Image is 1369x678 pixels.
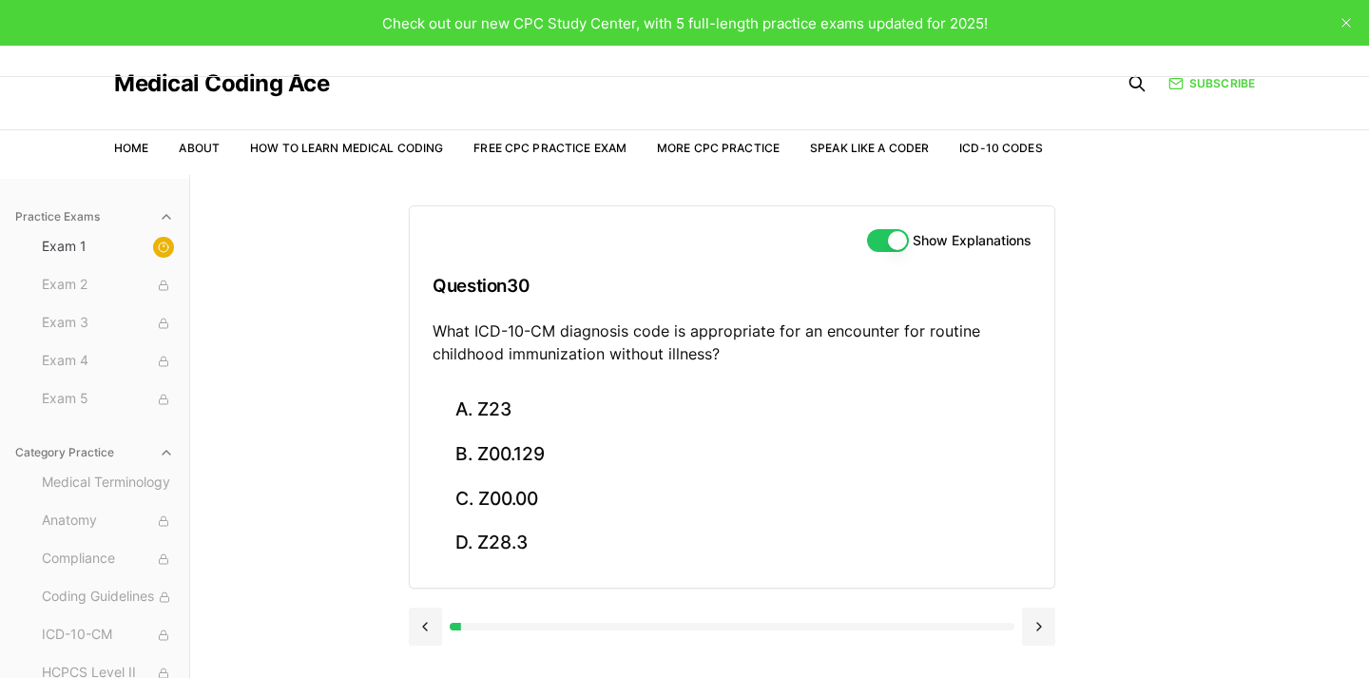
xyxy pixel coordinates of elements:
[433,476,1032,521] button: C. Z00.00
[8,437,182,468] button: Category Practice
[42,237,174,258] span: Exam 1
[42,587,174,608] span: Coding Guidelines
[179,141,220,155] a: About
[114,141,148,155] a: Home
[42,549,174,570] span: Compliance
[473,141,627,155] a: Free CPC Practice Exam
[433,521,1032,566] button: D. Z28.3
[34,468,182,498] button: Medical Terminology
[913,234,1032,247] label: Show Explanations
[433,433,1032,477] button: B. Z00.129
[382,14,988,32] span: Check out our new CPC Study Center, with 5 full-length practice exams updated for 2025!
[34,506,182,536] button: Anatomy
[42,275,174,296] span: Exam 2
[250,141,443,155] a: How to Learn Medical Coding
[433,320,1032,365] p: What ICD-10-CM diagnosis code is appropriate for an encounter for routine childhood immunization ...
[34,308,182,339] button: Exam 3
[42,625,174,646] span: ICD-10-CM
[42,511,174,532] span: Anatomy
[42,351,174,372] span: Exam 4
[34,232,182,262] button: Exam 1
[34,270,182,300] button: Exam 2
[1053,585,1369,678] iframe: portal-trigger
[114,72,329,95] a: Medical Coding Ace
[34,544,182,574] button: Compliance
[1168,75,1255,92] a: Subscribe
[433,388,1032,433] button: A. Z23
[8,202,182,232] button: Practice Exams
[34,346,182,377] button: Exam 4
[42,473,174,494] span: Medical Terminology
[959,141,1042,155] a: ICD-10 Codes
[1331,8,1361,38] button: close
[34,582,182,612] button: Coding Guidelines
[810,141,929,155] a: Speak Like a Coder
[42,389,174,410] span: Exam 5
[34,384,182,415] button: Exam 5
[657,141,780,155] a: More CPC Practice
[42,313,174,334] span: Exam 3
[433,258,1032,314] h3: Question 30
[34,620,182,650] button: ICD-10-CM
